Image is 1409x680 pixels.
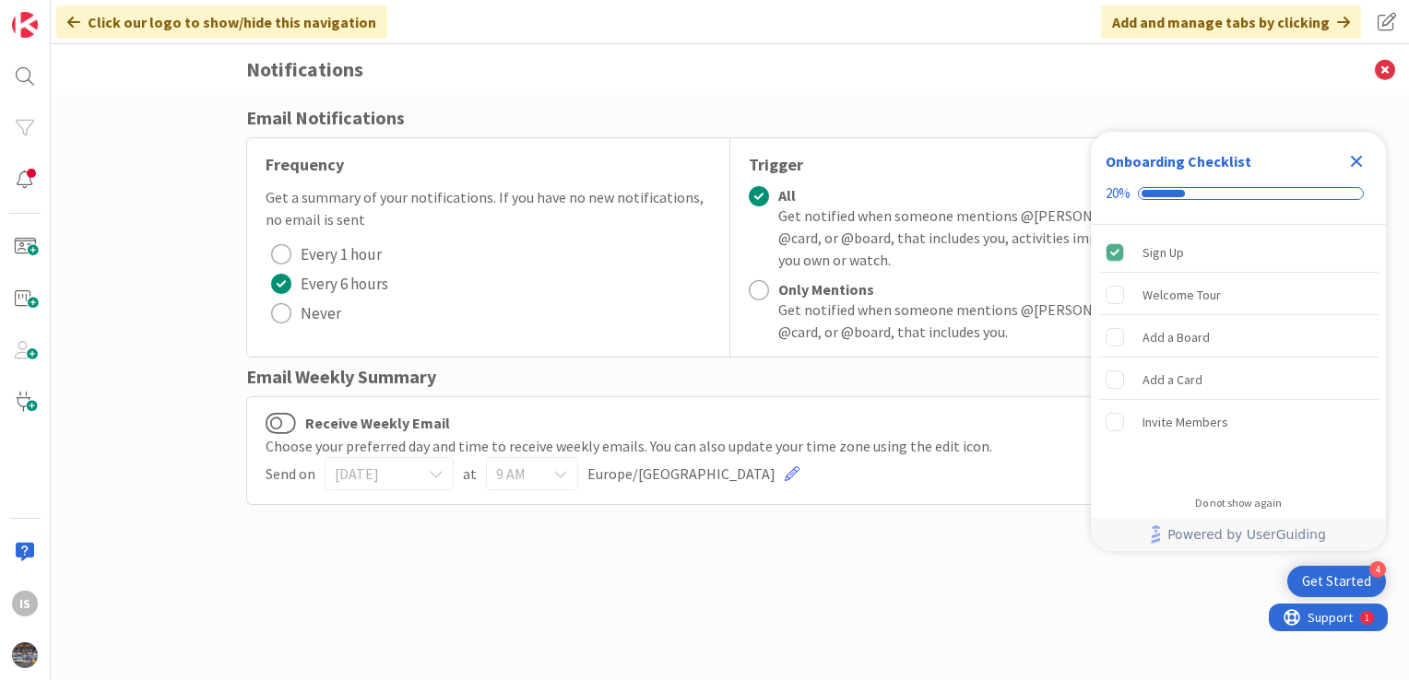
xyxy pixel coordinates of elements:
button: Every 6 hours [266,269,394,299]
div: Checklist Container [1091,132,1386,551]
span: Support [39,3,84,25]
span: Every 6 hours [301,270,388,298]
div: 4 [1369,561,1386,578]
div: Click our logo to show/hide this navigation [56,6,387,39]
span: Powered by UserGuiding [1167,523,1326,545]
div: Frequency [266,152,711,177]
span: Every 1 hour [301,240,382,268]
span: Europe/[GEOGRAPHIC_DATA] [587,463,776,485]
div: Invite Members is incomplete. [1098,402,1379,442]
div: Email Notifications [246,104,1214,132]
div: Footer [1091,518,1386,551]
span: at [463,463,477,485]
div: Get notified when someone mentions @[PERSON_NAME] s, @card, or @board, that includes you. [778,299,1195,343]
div: Is [12,591,38,616]
div: Trigger [749,152,1195,177]
img: avatar [12,642,38,668]
div: Open Get Started checklist, remaining modules: 4 [1287,566,1386,597]
div: Only Mentions [778,280,1195,299]
div: 20% [1106,185,1131,202]
span: 9 AM [496,461,537,487]
span: Never [301,299,341,327]
div: Sign Up [1143,241,1184,264]
a: Powered by UserGuiding [1100,518,1377,551]
h3: Notifications [246,44,1214,95]
span: Send on [266,463,315,485]
div: Add a Card is incomplete. [1098,359,1379,400]
div: Checklist progress: 20% [1106,185,1371,202]
div: Add a Card [1143,369,1202,391]
button: Every 1 hour [266,240,387,269]
div: 1 [96,7,101,22]
div: Sign Up is complete. [1098,232,1379,273]
div: Add and manage tabs by clicking [1101,6,1361,39]
div: Get notified when someone mentions @[PERSON_NAME] s, @card, or @board, that includes you, activit... [778,205,1195,271]
div: Do not show again [1195,496,1282,510]
div: Onboarding Checklist [1106,150,1251,172]
div: Welcome Tour is incomplete. [1098,275,1379,315]
div: Get Started [1302,572,1371,591]
div: Close Checklist [1342,147,1371,176]
button: Receive Weekly Email [266,411,296,435]
div: Welcome Tour [1143,284,1221,306]
span: [DATE] [335,461,412,487]
div: All [778,186,1195,205]
div: Add a Board is incomplete. [1098,317,1379,358]
div: Add a Board [1143,326,1210,348]
label: Receive Weekly Email [266,411,450,435]
div: Get a summary of your notifications. If you have no new notifications, no email is sent [266,186,711,230]
img: Visit kanbanzone.com [12,12,38,38]
div: Checklist items [1091,225,1386,484]
button: Never [266,299,347,328]
div: Choose your preferred day and time to receive weekly emails. You can also update your time zone u... [266,435,1195,457]
div: Email Weekly Summary [246,363,1214,391]
div: Invite Members [1143,411,1228,433]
